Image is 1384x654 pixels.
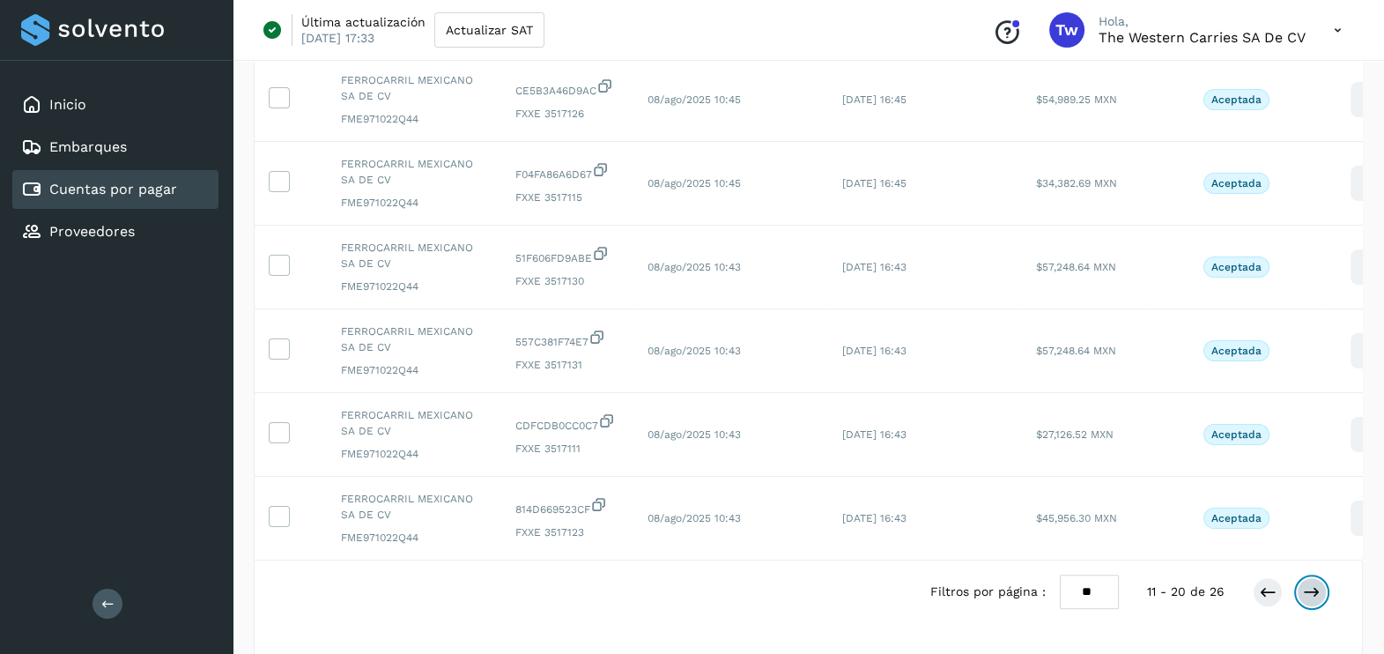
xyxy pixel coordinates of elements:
[341,323,487,355] span: FERROCARRIL MEXICANO SA DE CV
[12,170,218,209] div: Cuentas por pagar
[842,512,907,524] span: [DATE] 16:43
[434,12,544,48] button: Actualizar SAT
[515,524,619,540] span: FXXE 3517123
[515,78,619,99] span: CE5B3A46D9AC
[930,583,1046,601] span: Filtros por página :
[341,530,487,546] span: FME971022Q44
[1211,345,1262,357] p: Aceptada
[515,106,619,122] span: FXXE 3517126
[1036,177,1117,190] span: $34,382.69 MXN
[12,212,218,251] div: Proveedores
[648,428,741,441] span: 08/ago/2025 10:43
[49,96,86,113] a: Inicio
[1036,428,1114,441] span: $27,126.52 MXN
[842,428,907,441] span: [DATE] 16:43
[49,181,177,197] a: Cuentas por pagar
[49,223,135,240] a: Proveedores
[842,261,907,273] span: [DATE] 16:43
[842,177,907,190] span: [DATE] 16:45
[515,273,619,289] span: FXXE 3517130
[648,177,741,190] span: 08/ago/2025 10:45
[515,357,619,373] span: FXXE 3517131
[341,111,487,127] span: FME971022Q44
[341,240,487,271] span: FERROCARRIL MEXICANO SA DE CV
[301,14,426,30] p: Última actualización
[648,512,741,524] span: 08/ago/2025 10:43
[842,345,907,357] span: [DATE] 16:43
[515,161,619,182] span: F04FA86A6D67
[1099,14,1306,29] p: Hola,
[12,85,218,124] div: Inicio
[1099,29,1306,46] p: The western carries SA de CV
[446,24,533,36] span: Actualizar SAT
[515,412,619,434] span: CDFCDB0CC0C7
[515,329,619,350] span: 557C381F74E7
[515,245,619,266] span: 51F606FD9ABE
[1036,345,1116,357] span: $57,248.64 MXN
[1211,177,1262,190] p: Aceptada
[648,93,741,106] span: 08/ago/2025 10:45
[1036,93,1117,106] span: $54,989.25 MXN
[341,195,487,211] span: FME971022Q44
[648,261,741,273] span: 08/ago/2025 10:43
[842,93,907,106] span: [DATE] 16:45
[341,491,487,523] span: FERROCARRIL MEXICANO SA DE CV
[515,190,619,205] span: FXXE 3517115
[515,496,619,517] span: 814D669523CF
[341,362,487,378] span: FME971022Q44
[341,72,487,104] span: FERROCARRIL MEXICANO SA DE CV
[341,407,487,439] span: FERROCARRIL MEXICANO SA DE CV
[341,156,487,188] span: FERROCARRIL MEXICANO SA DE CV
[341,446,487,462] span: FME971022Q44
[1036,512,1117,524] span: $45,956.30 MXN
[49,138,127,155] a: Embarques
[1036,261,1116,273] span: $57,248.64 MXN
[1211,428,1262,441] p: Aceptada
[648,345,741,357] span: 08/ago/2025 10:43
[515,441,619,457] span: FXXE 3517111
[1211,261,1262,273] p: Aceptada
[1211,512,1262,524] p: Aceptada
[341,279,487,294] span: FME971022Q44
[1211,93,1262,106] p: Aceptada
[301,30,374,46] p: [DATE] 17:33
[12,128,218,167] div: Embarques
[1147,583,1225,601] span: 11 - 20 de 26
